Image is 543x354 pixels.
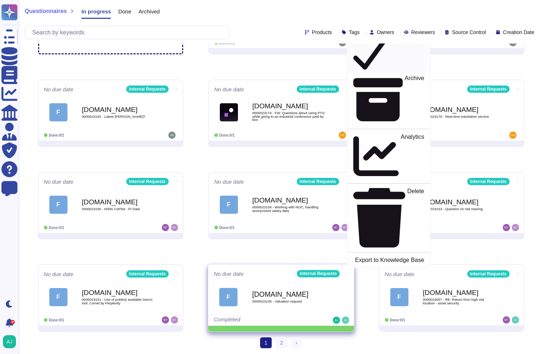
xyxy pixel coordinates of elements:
div: Internal Requests [297,86,339,93]
img: user [503,316,510,324]
span: 0000023174 - FW: Questions about using PTO while going to an industrial conference paid by firm [252,111,325,122]
span: Creation Date [503,30,534,35]
p: Archive [404,75,424,125]
span: No due date [214,271,244,276]
div: F [49,196,67,214]
span: Done [118,9,131,14]
img: user [512,224,519,231]
span: Products [312,30,332,35]
span: Done: 0/1 [49,318,64,322]
span: › [296,340,297,346]
img: Logo [220,103,238,121]
span: 0000023153 - Question on risk training [423,207,495,211]
div: Internal Requests [126,178,169,185]
div: 9+ [11,320,15,324]
div: Internal Requests [297,270,340,277]
div: F [49,288,67,306]
b: [DOMAIN_NAME] [82,289,155,296]
span: 0000023182 - Latest [PERSON_NAME]? [82,115,155,118]
b: [DOMAIN_NAME] [252,291,325,297]
a: Export to Knowledge Base [347,255,430,265]
span: No due date [214,179,244,184]
a: 2 [276,337,287,348]
div: Completed [214,317,304,324]
img: user [341,224,349,231]
a: Analytics [347,132,430,180]
a: Mark as Done [347,33,430,74]
img: user [171,316,178,324]
img: user [339,132,346,139]
div: Internal Requests [297,178,339,185]
img: user [168,132,176,139]
span: Done: 0/1 [219,226,235,230]
b: [DOMAIN_NAME] [423,199,495,205]
b: [DOMAIN_NAME] [82,106,155,113]
span: 1 [260,337,272,348]
b: [DOMAIN_NAME] [423,289,495,296]
b: [DOMAIN_NAME] [423,106,495,113]
a: Archive [347,73,430,126]
div: F [220,196,238,214]
span: Archived [139,9,160,14]
span: No due date [214,87,244,92]
img: user [509,132,517,139]
img: user [512,316,519,324]
div: Internal Requests [126,86,169,93]
p: Analytics [400,134,424,179]
div: F [49,103,67,121]
span: Done: 0/1 [390,318,405,322]
span: 0000023136 - Valuation request [252,300,325,303]
div: Internal Requests [467,86,510,93]
input: Search by keywords [29,26,229,39]
span: No due date [44,271,74,277]
span: Reviewers [411,30,435,35]
span: No due date [385,271,415,277]
div: Internal Requests [126,270,169,278]
p: Export to Knowledge Base [355,257,424,263]
b: [DOMAIN_NAME] [252,103,325,109]
span: 0000023170 - Real time translation service [423,115,495,118]
span: 0000023057 - RE: Return from high risk location - asset security [423,298,495,305]
div: F [219,288,238,306]
span: 0000023154 - Working with NOC, handling anonymized salary data [252,205,325,212]
img: user [503,224,510,231]
span: Questionnaires [25,8,67,14]
span: Done: 0/1 [219,133,235,137]
span: In progress [81,9,111,14]
img: user [162,224,169,231]
div: Internal Requests [467,270,510,278]
span: Tags [349,30,360,35]
p: Mark as Done [387,35,424,72]
p: Delete [407,188,424,247]
span: No due date [44,87,74,92]
b: [DOMAIN_NAME] [82,199,155,205]
span: Source Control [452,30,486,35]
img: user [342,317,349,324]
span: Done: 0/1 [49,226,64,230]
img: user [333,317,340,324]
span: 0000023151 - Use of publicly available GenAI tool: Comet by Perplexity [82,298,155,305]
a: Delete [347,187,430,249]
div: F [390,288,408,306]
span: Owners [377,30,394,35]
b: [DOMAIN_NAME] [252,197,325,204]
img: user [171,224,178,231]
span: No due date [44,179,74,184]
div: Internal Requests [467,178,510,185]
span: 0000023155 - M365 CoPilot - PI Data [82,207,155,211]
img: user [3,335,16,348]
span: Done: 0/1 [49,133,64,137]
img: user [332,224,340,231]
img: user [162,316,169,324]
button: user [1,334,21,350]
